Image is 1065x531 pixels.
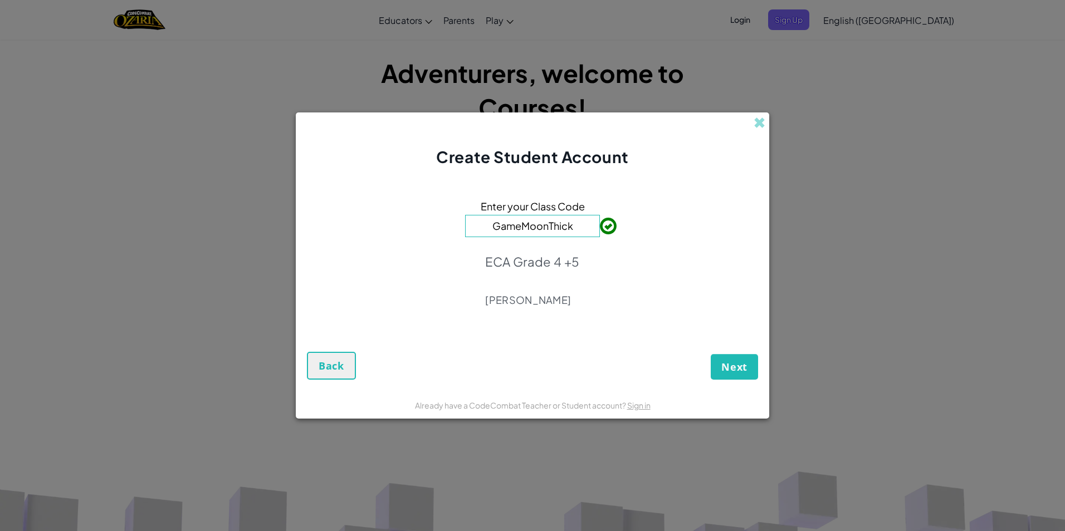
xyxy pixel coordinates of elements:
span: Create Student Account [436,147,628,166]
p: [PERSON_NAME] [485,293,579,307]
span: Already have a CodeCombat Teacher or Student account? [415,400,627,410]
span: Enter your Class Code [481,198,585,214]
button: Next [711,354,758,380]
button: Back [307,352,356,380]
span: Next [721,360,748,373]
span: Back [319,359,344,372]
a: Sign in [627,400,651,410]
p: ECA Grade 4 +5 [485,254,579,269]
